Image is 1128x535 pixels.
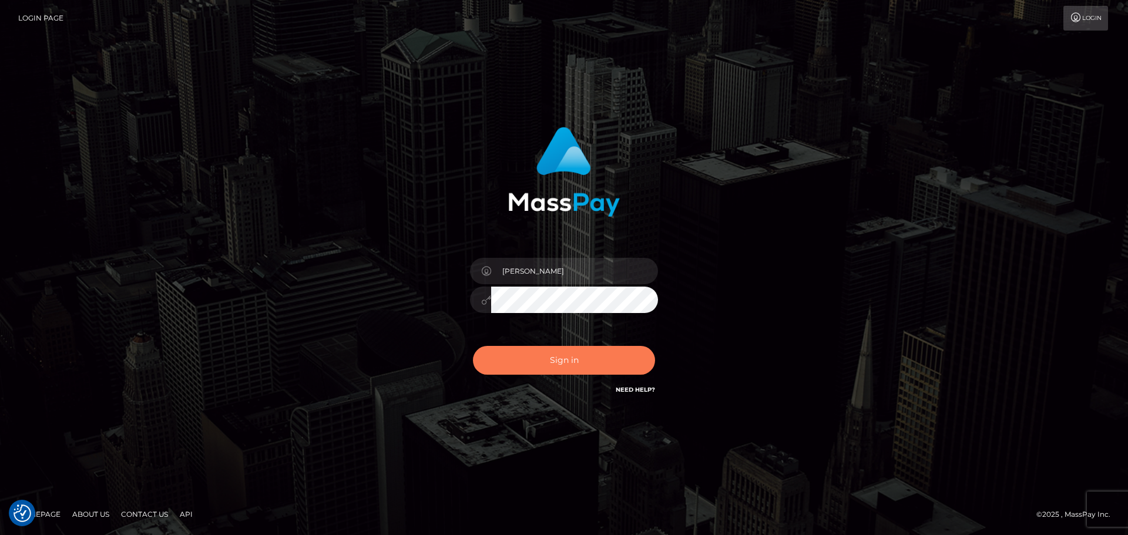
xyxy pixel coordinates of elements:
a: Homepage [13,505,65,523]
div: © 2025 , MassPay Inc. [1036,508,1119,521]
input: Username... [491,258,658,284]
a: Login [1063,6,1108,31]
button: Consent Preferences [14,504,31,522]
a: About Us [68,505,114,523]
a: Contact Us [116,505,173,523]
img: MassPay Login [508,127,620,217]
button: Sign in [473,346,655,375]
a: API [175,505,197,523]
img: Revisit consent button [14,504,31,522]
a: Login Page [18,6,63,31]
a: Need Help? [616,386,655,393]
